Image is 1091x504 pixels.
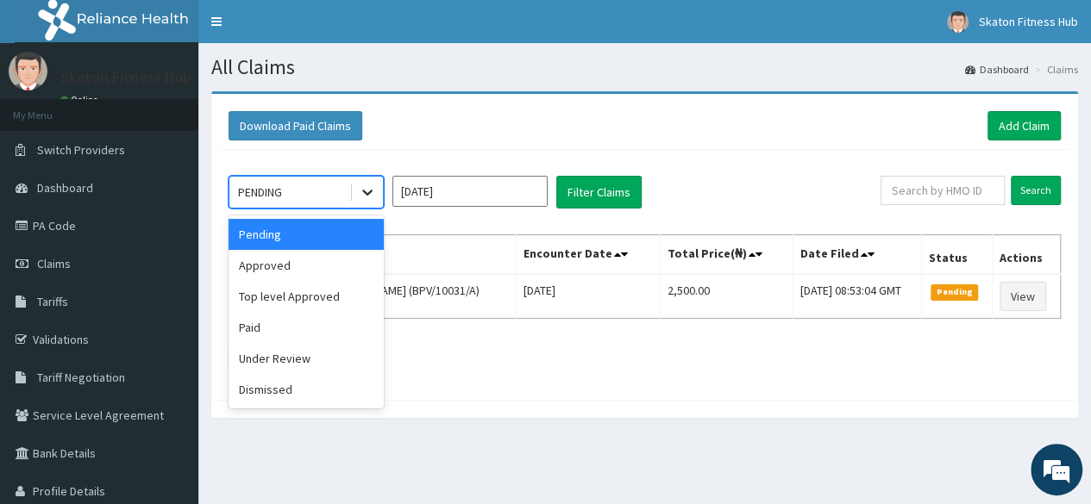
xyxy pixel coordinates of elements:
img: d_794563401_company_1708531726252_794563401 [32,86,70,129]
div: Chat with us now [90,96,290,119]
div: Paid [229,312,384,343]
a: View [1000,282,1046,311]
span: Switch Providers [37,142,125,158]
td: [DATE] [516,274,660,319]
a: Dashboard [965,62,1029,77]
h1: All Claims [211,56,1078,78]
div: PENDING [238,184,282,201]
input: Search [1011,176,1061,205]
div: Pending [229,219,384,250]
input: Search by HMO ID [881,176,1005,205]
th: Total Price(₦) [660,235,793,275]
img: User Image [947,11,969,33]
a: Online [60,94,102,106]
img: User Image [9,52,47,90]
th: Encounter Date [516,235,660,275]
span: Dashboard [37,180,93,196]
button: Filter Claims [556,176,642,208]
span: Pending [931,284,978,300]
div: Dismissed [229,374,384,405]
textarea: Type your message and hit 'Enter' [9,327,329,388]
span: Claims [37,256,71,271]
th: Date Filed [793,235,922,275]
button: Download Paid Claims [229,111,362,140]
span: Skaton Fitness Hub [979,14,1078,29]
span: Tariff Negotiation [37,370,125,385]
a: Add Claim [988,111,1061,140]
div: Under Review [229,343,384,374]
td: 2,500.00 [660,274,793,319]
div: Top level Approved [229,281,384,312]
td: [DATE] 08:53:04 GMT [793,274,922,319]
th: Status [922,235,993,275]
th: Actions [992,235,1060,275]
span: Tariffs [37,294,68,309]
div: Approved [229,250,384,281]
span: We're online! [100,146,238,320]
li: Claims [1031,62,1078,77]
div: Minimize live chat window [283,9,324,50]
input: Select Month and Year [392,176,548,207]
p: Skaton Fitness Hub [60,70,191,85]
